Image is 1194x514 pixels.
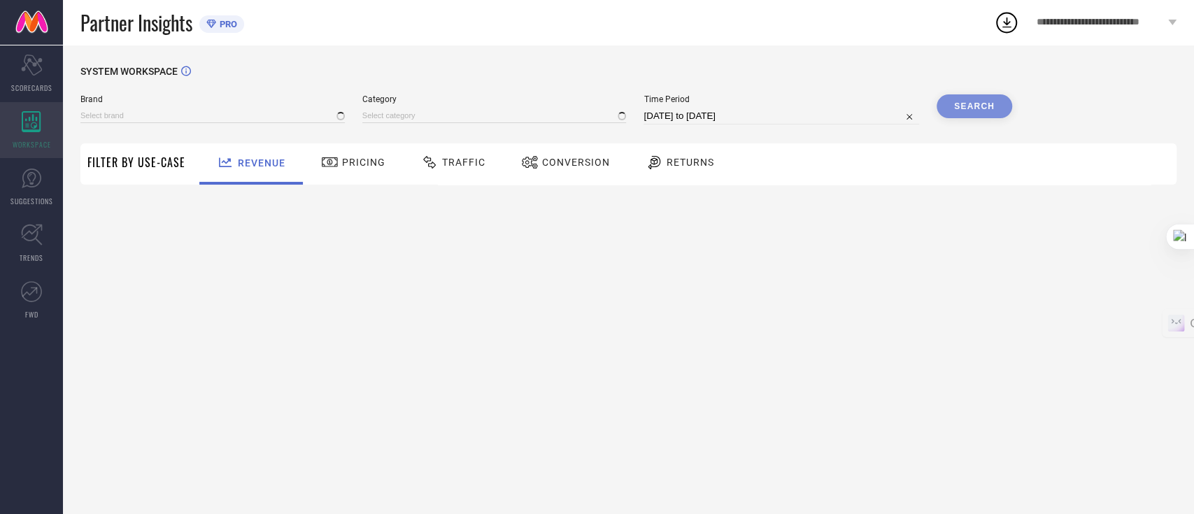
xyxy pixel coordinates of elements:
[362,94,627,104] span: Category
[80,66,178,77] span: SYSTEM WORKSPACE
[10,196,53,206] span: SUGGESTIONS
[80,108,345,123] input: Select brand
[442,157,485,168] span: Traffic
[342,157,385,168] span: Pricing
[667,157,714,168] span: Returns
[25,309,38,320] span: FWD
[11,83,52,93] span: SCORECARDS
[644,108,919,124] input: Select time period
[80,8,192,37] span: Partner Insights
[238,157,285,169] span: Revenue
[362,108,627,123] input: Select category
[87,154,185,171] span: Filter By Use-Case
[20,252,43,263] span: TRENDS
[994,10,1019,35] div: Open download list
[644,94,919,104] span: Time Period
[13,139,51,150] span: WORKSPACE
[216,19,237,29] span: PRO
[542,157,610,168] span: Conversion
[80,94,345,104] span: Brand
